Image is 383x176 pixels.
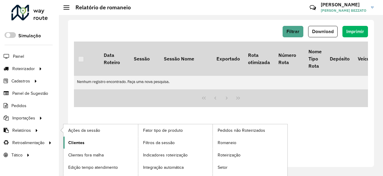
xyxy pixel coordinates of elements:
[68,152,104,158] span: Clientes fora malha
[143,152,188,158] span: Indicadores roteirização
[342,26,368,37] button: Imprimir
[11,152,23,158] span: Tático
[12,140,44,146] span: Retroalimentação
[138,137,213,149] a: Filtros da sessão
[212,42,244,76] th: Exportado
[326,42,354,76] th: Depósito
[18,32,41,39] label: Simulação
[69,4,131,11] h2: Relatório de romaneio
[354,42,378,76] th: Veículo
[312,29,334,34] span: Download
[213,124,287,136] a: Pedidos não Roteirizados
[130,42,160,76] th: Sessão
[68,127,100,134] span: Ações da sessão
[306,1,319,14] a: Contato Rápido
[100,42,130,76] th: Data Roteiro
[160,42,212,76] th: Sessão Nome
[138,149,213,161] a: Indicadores roteirização
[63,161,138,173] a: Edição tempo atendimento
[68,164,118,171] span: Edição tempo atendimento
[286,29,299,34] span: Filtrar
[12,90,48,97] span: Painel de Sugestão
[321,2,366,8] h3: [PERSON_NAME]
[13,53,24,60] span: Painel
[283,26,303,37] button: Filtrar
[12,127,31,134] span: Relatórios
[274,42,304,76] th: Número Rota
[346,29,364,34] span: Imprimir
[63,149,138,161] a: Clientes fora malha
[304,42,326,76] th: Nome Tipo Rota
[11,78,30,84] span: Cadastros
[138,161,213,173] a: Integração automática
[213,137,287,149] a: Romaneio
[244,42,274,76] th: Rota otimizada
[218,152,241,158] span: Roteirização
[11,103,26,109] span: Pedidos
[12,66,35,72] span: Roteirizador
[143,140,175,146] span: Filtros da sessão
[143,127,183,134] span: Fator tipo de produto
[68,140,84,146] span: Clientes
[218,127,265,134] span: Pedidos não Roteirizados
[218,140,236,146] span: Romaneio
[308,26,338,37] button: Download
[213,149,287,161] a: Roteirização
[63,137,138,149] a: Clientes
[138,124,213,136] a: Fator tipo de produto
[321,8,366,13] span: [PERSON_NAME] BEZZATO
[63,124,138,136] a: Ações da sessão
[213,161,287,173] a: Setor
[12,115,35,121] span: Importações
[143,164,184,171] span: Integração automática
[218,164,228,171] span: Setor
